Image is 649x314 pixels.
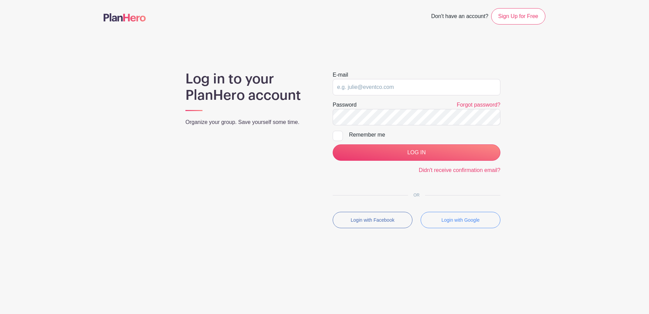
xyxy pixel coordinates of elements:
[457,102,500,108] a: Forgot password?
[419,167,500,173] a: Didn't receive confirmation email?
[441,217,480,223] small: Login with Google
[349,131,500,139] div: Remember me
[333,71,348,79] label: E-mail
[408,193,425,198] span: OR
[185,71,316,104] h1: Log in to your PlanHero account
[185,118,316,126] p: Organize your group. Save yourself some time.
[421,212,500,228] button: Login with Google
[333,144,500,161] input: LOG IN
[431,10,488,25] span: Don't have an account?
[333,101,357,109] label: Password
[351,217,394,223] small: Login with Facebook
[333,212,412,228] button: Login with Facebook
[104,13,146,21] img: logo-507f7623f17ff9eddc593b1ce0a138ce2505c220e1c5a4e2b4648c50719b7d32.svg
[333,79,500,95] input: e.g. julie@eventco.com
[491,8,545,25] a: Sign Up for Free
